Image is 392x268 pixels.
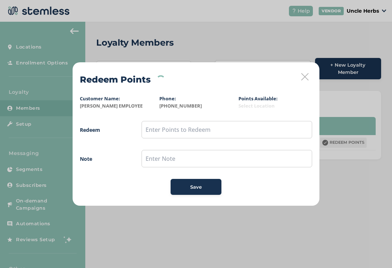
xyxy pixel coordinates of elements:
label: Phone: [159,95,176,102]
input: Enter Points to Redeem [142,121,312,138]
label: [PHONE_NUMBER] [159,102,233,110]
iframe: Chat Widget [356,233,392,268]
input: Enter Note [142,150,312,167]
span: Save [190,184,202,191]
label: Note [80,155,127,163]
label: Select Location [238,102,312,110]
label: Redeem [80,126,127,134]
button: Save [171,179,221,195]
label: Points Available: [238,95,278,102]
label: Customer Name: [80,95,120,102]
h2: Redeem Points [80,73,151,86]
label: [PERSON_NAME] EMPLOYEE [80,102,154,110]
